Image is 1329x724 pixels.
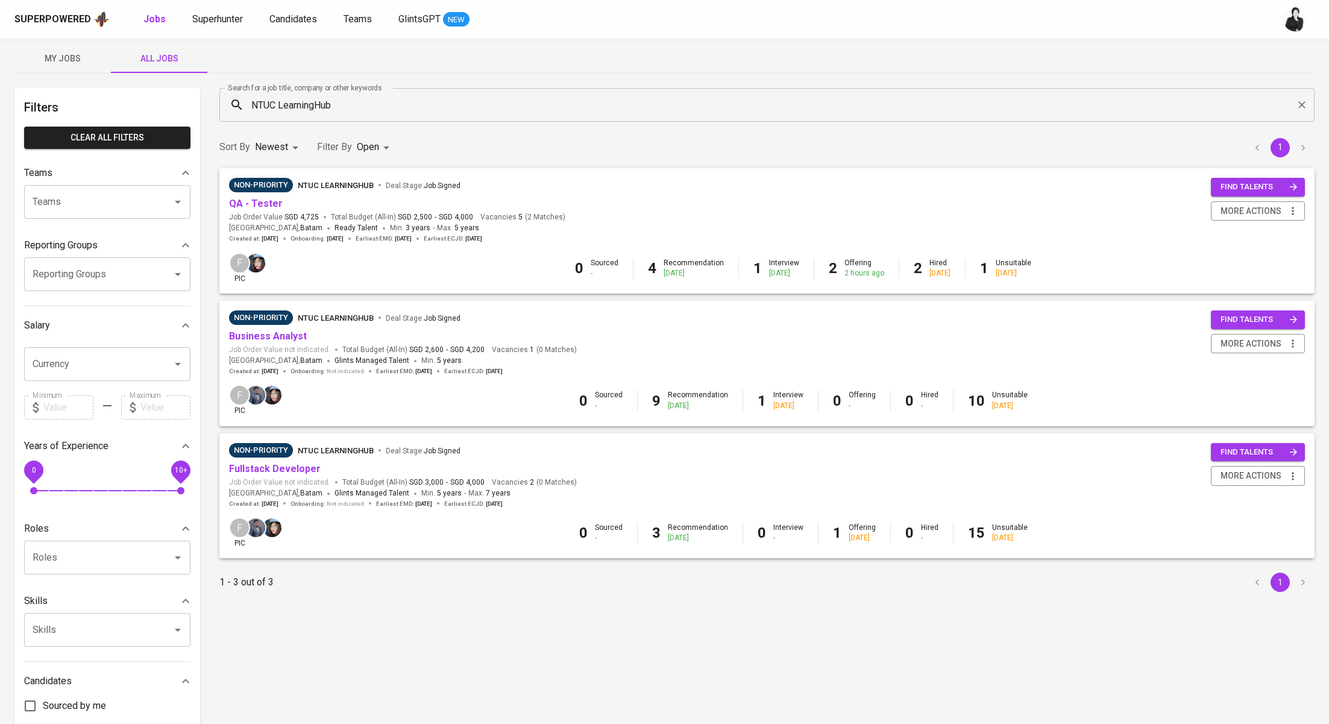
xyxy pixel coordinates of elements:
[480,212,565,222] span: Vacancies ( 2 Matches )
[435,212,436,222] span: -
[1221,313,1298,327] span: find talents
[652,392,661,409] b: 9
[169,549,186,566] button: Open
[24,521,49,536] p: Roles
[229,477,330,488] span: Job Order Value not indicated.
[929,258,950,279] div: Hired
[291,500,364,508] span: Onboarding :
[24,161,190,185] div: Teams
[335,489,409,497] span: Glints Managed Talent
[1271,573,1290,592] button: page 1
[668,401,728,411] div: [DATE]
[996,258,1031,279] div: Unsuitable
[769,258,799,279] div: Interview
[24,127,190,149] button: Clear All filters
[263,518,281,537] img: diazagista@glints.com
[528,477,534,488] span: 2
[579,524,588,541] b: 0
[409,345,444,355] span: SGD 2,600
[1211,178,1305,197] button: find talents
[595,533,623,543] div: -
[444,367,503,376] span: Earliest ECJD :
[1221,445,1298,459] span: find talents
[219,140,250,154] p: Sort By
[386,447,460,455] span: Deal Stage :
[492,345,577,355] span: Vacancies ( 0 Matches )
[229,385,250,406] div: F
[444,500,503,508] span: Earliest ECJD :
[247,254,265,272] img: diazagista@glints.com
[291,235,344,243] span: Onboarding :
[219,575,274,590] p: 1 - 3 out of 3
[1211,201,1305,221] button: more actions
[424,447,460,455] span: Job Signed
[300,222,322,235] span: Batam
[465,235,482,243] span: [DATE]
[579,392,588,409] b: 0
[1221,336,1281,351] span: more actions
[300,488,322,500] span: Batam
[528,345,534,355] span: 1
[648,260,656,277] b: 4
[247,386,265,404] img: jhon@glints.com
[335,224,378,232] span: Ready Talent
[1293,96,1310,113] button: Clear
[24,318,50,333] p: Salary
[517,212,523,222] span: 5
[443,14,470,26] span: NEW
[327,500,364,508] span: Not indicated
[1246,573,1315,592] nav: pagination navigation
[14,13,91,27] div: Superpowered
[229,355,322,367] span: [GEOGRAPHIC_DATA] ,
[24,517,190,541] div: Roles
[169,356,186,373] button: Open
[996,268,1031,279] div: [DATE]
[356,235,412,243] span: Earliest EMD :
[992,523,1028,543] div: Unsuitable
[921,390,938,411] div: Hired
[229,488,322,500] span: [GEOGRAPHIC_DATA] ,
[327,367,364,376] span: Not indicated
[437,224,479,232] span: Max.
[24,313,190,338] div: Salary
[849,401,876,411] div: -
[298,446,374,455] span: NTUC LearningHub
[1221,204,1281,219] span: more actions
[992,533,1028,543] div: [DATE]
[317,140,352,154] p: Filter By
[24,98,190,117] h6: Filters
[1246,138,1315,157] nav: pagination navigation
[773,523,803,543] div: Interview
[24,589,190,613] div: Skills
[398,12,470,27] a: GlintsGPT NEW
[486,500,503,508] span: [DATE]
[769,268,799,279] div: [DATE]
[1211,443,1305,462] button: find talents
[433,222,435,235] span: -
[1221,468,1281,483] span: more actions
[43,699,106,713] span: Sourced by me
[24,674,72,688] p: Candidates
[229,222,322,235] span: [GEOGRAPHIC_DATA] ,
[143,13,166,25] b: Jobs
[668,533,728,543] div: [DATE]
[595,523,623,543] div: Sourced
[1271,138,1290,157] button: page 1
[143,12,168,27] a: Jobs
[24,434,190,458] div: Years of Experience
[753,260,762,277] b: 1
[421,489,462,497] span: Min.
[421,356,462,365] span: Min.
[229,198,283,209] a: QA - Tester
[652,524,661,541] b: 3
[1221,180,1298,194] span: find talents
[437,489,462,497] span: 5 years
[844,268,884,279] div: 2 hours ago
[24,594,48,608] p: Skills
[773,401,803,411] div: [DATE]
[229,517,250,549] div: pic
[424,235,482,243] span: Earliest ECJD :
[284,212,319,222] span: SGD 4,725
[34,130,181,145] span: Clear All filters
[992,401,1028,411] div: [DATE]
